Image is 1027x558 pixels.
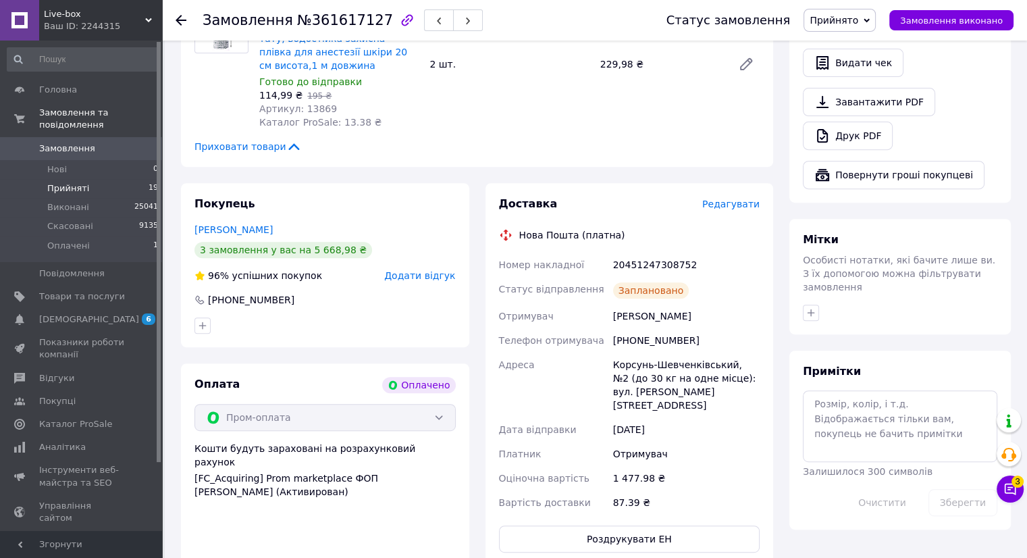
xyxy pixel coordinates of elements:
[424,55,594,74] div: 2 шт.
[194,378,240,390] span: Оплата
[803,122,893,150] a: Друк PDF
[39,336,125,361] span: Показники роботи компанії
[803,161,984,189] button: Повернути гроші покупцеві
[613,282,689,299] div: Заплановано
[259,90,302,101] span: 114,99 ₴
[47,182,89,195] span: Прийняті
[803,233,839,246] span: Мітки
[610,328,762,353] div: [PHONE_NUMBER]
[499,284,604,295] span: Статус відправлення
[194,224,273,235] a: [PERSON_NAME]
[810,15,858,26] span: Прийнято
[194,442,456,499] div: Кошти будуть зараховані на розрахунковий рахунок
[610,442,762,466] div: Отримувач
[44,20,162,32] div: Ваш ID: 2244315
[259,117,381,128] span: Каталог ProSale: 13.38 ₴
[803,49,903,77] button: Видати чек
[39,441,86,453] span: Аналітика
[39,313,139,326] span: [DEMOGRAPHIC_DATA]
[39,107,162,131] span: Замовлення та повідомлення
[259,103,337,114] span: Артикул: 13869
[176,14,186,27] div: Повернутися назад
[7,47,159,72] input: Пошук
[259,20,407,71] a: Загоювальна плівка EZ для тату, водостійка захисна плівка для анестезії шкіри 20 см висота,1 м до...
[610,304,762,328] div: [PERSON_NAME]
[803,88,935,116] a: Завантажити PDF
[39,418,112,430] span: Каталог ProSale
[610,353,762,417] div: Корсунь-Шевченківський, №2 (до 30 кг на одне місце): вул. [PERSON_NAME][STREET_ADDRESS]
[203,12,293,28] span: Замовлення
[153,240,158,252] span: 1
[39,84,77,96] span: Головна
[39,395,76,407] span: Покупці
[610,490,762,515] div: 87.39 ₴
[499,197,558,210] span: Доставка
[259,76,362,87] span: Готово до відправки
[194,242,372,258] div: 3 замовлення у вас на 5 668,98 ₴
[1011,476,1024,488] span: 3
[382,377,455,393] div: Оплачено
[610,417,762,442] div: [DATE]
[149,182,158,195] span: 19
[39,500,125,524] span: Управління сайтом
[153,163,158,176] span: 0
[208,270,229,281] span: 96%
[702,199,760,209] span: Редагувати
[889,10,1013,30] button: Замовлення виконано
[499,259,585,270] span: Номер накладної
[803,466,932,477] span: Залишилося 300 символів
[194,197,255,210] span: Покупець
[499,335,604,346] span: Телефон отримувача
[610,253,762,277] div: 20451247308752
[47,240,90,252] span: Оплачені
[997,476,1024,503] button: Чат з покупцем3
[733,51,760,78] a: Редагувати
[139,220,158,232] span: 9135
[39,143,95,155] span: Замовлення
[595,55,727,74] div: 229,98 ₴
[47,201,89,213] span: Виконані
[134,201,158,213] span: 25041
[297,12,393,28] span: №361617127
[499,497,591,508] span: Вартість доставки
[142,313,155,325] span: 6
[39,464,125,488] span: Інструменти веб-майстра та SEO
[499,473,589,484] span: Оціночна вартість
[499,311,554,322] span: Отримувач
[47,163,67,176] span: Нові
[499,449,542,459] span: Платник
[499,424,577,435] span: Дата відправки
[666,14,791,27] div: Статус замовлення
[307,91,332,101] span: 195 ₴
[803,255,995,293] span: Особисті нотатки, які бачите лише ви. З їх допомогою можна фільтрувати замовлення
[194,472,456,499] div: [FC_Acquiring] Prom marketplace ФОП [PERSON_NAME] (Активирован)
[499,526,760,553] button: Роздрукувати ЕН
[610,466,762,490] div: 1 477.98 ₴
[803,365,861,378] span: Примітки
[39,268,105,280] span: Повідомлення
[39,290,125,303] span: Товари та послуги
[900,16,1003,26] span: Замовлення виконано
[194,269,322,282] div: успішних покупок
[44,8,145,20] span: Live-box
[499,359,535,370] span: Адреса
[39,372,74,384] span: Відгуки
[47,220,93,232] span: Скасовані
[516,228,629,242] div: Нова Пошта (платна)
[207,293,296,307] div: [PHONE_NUMBER]
[384,270,455,281] span: Додати відгук
[194,140,302,153] span: Приховати товари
